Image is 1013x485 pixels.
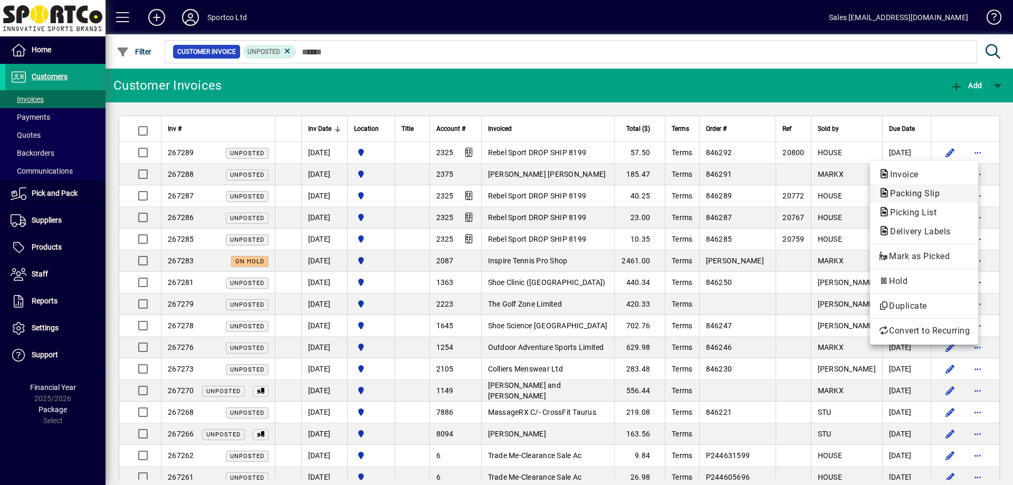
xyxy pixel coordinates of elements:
span: Mark as Picked [878,250,970,263]
span: Picking List [878,207,942,217]
span: Invoice [878,169,924,179]
span: Convert to Recurring [878,325,970,337]
span: Packing Slip [878,188,945,198]
span: Delivery Labels [878,226,956,236]
span: Hold [878,275,970,288]
span: Duplicate [878,300,970,312]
